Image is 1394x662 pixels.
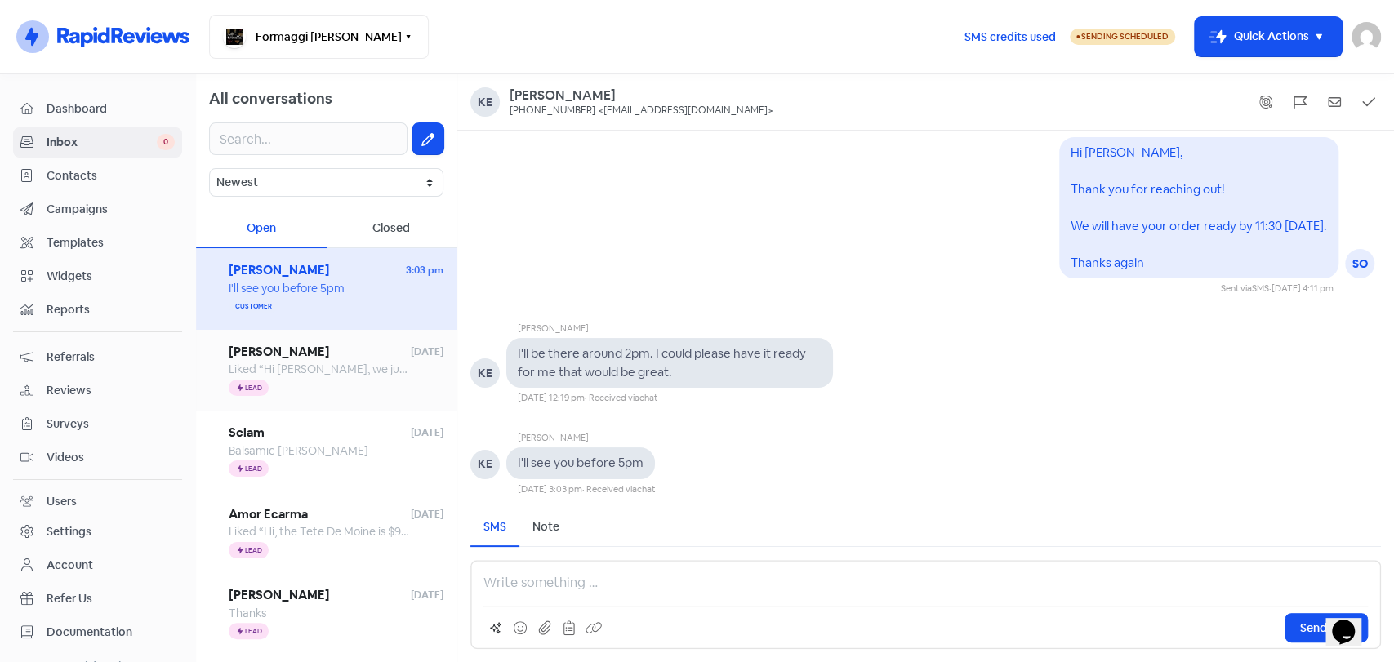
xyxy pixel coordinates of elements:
[1070,27,1175,47] a: Sending Scheduled
[229,362,730,376] span: Liked “Hi [PERSON_NAME], we just received your order. That you, We can deliver to you [DATE] .”
[209,122,408,155] input: Search...
[229,443,368,458] span: Balsamic [PERSON_NAME]
[196,210,327,248] div: Open
[598,104,773,118] div: <[EMAIL_ADDRESS][DOMAIN_NAME]>
[47,415,175,433] span: Surveys
[518,431,655,448] div: [PERSON_NAME]
[47,523,91,540] div: Settings
[1322,90,1347,114] button: Mark as unread
[157,134,175,150] span: 0
[1300,620,1352,637] span: Send SMS
[245,547,262,553] span: Lead
[47,349,175,366] span: Referrals
[411,507,443,522] span: [DATE]
[518,322,833,339] div: [PERSON_NAME]
[1221,282,1272,294] span: Sent via ·
[13,94,182,124] a: Dashboard
[47,382,175,399] span: Reviews
[47,268,175,285] span: Widgets
[411,588,443,602] span: [DATE]
[13,550,182,580] a: Account
[13,228,182,258] a: Templates
[1071,144,1327,270] pre: Hi [PERSON_NAME], Thank you for reaching out! We will have your order ready by 11:30 [DATE]. Than...
[13,617,182,647] a: Documentation
[13,127,182,158] a: Inbox 0
[1285,613,1368,642] button: Send SMS
[13,161,182,191] a: Contacts
[1252,282,1269,294] span: SMS
[1325,597,1378,646] iframe: chat widget
[582,482,655,496] div: · Received via
[406,263,443,278] span: 3:03 pm
[13,409,182,439] a: Surveys
[245,384,262,391] span: Lead
[585,391,657,405] div: · Received via
[47,624,175,641] span: Documentation
[229,261,406,280] span: [PERSON_NAME]
[1195,17,1342,56] button: Quick Actions
[47,100,175,118] span: Dashboard
[1272,282,1334,295] div: [DATE] 4:11 pm
[951,27,1070,44] a: SMS credits used
[483,518,506,535] div: SMS
[411,425,443,440] span: [DATE]
[518,345,808,380] pre: I'll be there around 2pm. I could please have it ready for me that would be great.
[229,586,411,605] span: [PERSON_NAME]
[229,424,411,442] span: Selam
[13,261,182,291] a: Widgets
[47,201,175,218] span: Campaigns
[229,505,411,524] span: Amor Ecarma
[47,167,175,184] span: Contacts
[411,344,443,359] span: [DATE]
[637,483,655,495] span: chat
[1288,90,1312,114] button: Flag conversation
[13,375,182,406] a: Reviews
[209,89,332,108] span: All conversations
[245,628,262,634] span: Lead
[13,342,182,372] a: Referrals
[229,281,345,295] span: I'll see you before 5pm
[1254,90,1278,114] button: Show system messages
[1345,249,1374,278] div: SO
[532,518,559,535] div: Note
[47,590,175,607] span: Refer Us
[1352,22,1381,51] img: User
[47,557,93,574] div: Account
[47,449,175,466] span: Videos
[518,455,644,470] pre: I'll see you before 5pm
[229,524,428,539] span: Liked “Hi, the Tete De Moine is $99 kg”
[229,606,266,620] span: Thanks
[470,450,500,479] div: KE
[13,487,182,517] a: Users
[47,234,175,251] span: Templates
[13,194,182,224] a: Campaigns
[510,104,595,118] div: [PHONE_NUMBER]
[47,493,77,510] div: Users
[13,442,182,473] a: Videos
[245,465,262,472] span: Lead
[1356,90,1381,114] button: Mark as closed
[510,87,773,104] a: [PERSON_NAME]
[47,301,175,318] span: Reports
[470,87,500,117] div: Ke
[229,343,411,362] span: [PERSON_NAME]
[1081,31,1169,42] span: Sending Scheduled
[518,482,582,496] div: [DATE] 3:03 pm
[964,29,1056,46] span: SMS credits used
[639,392,657,403] span: chat
[13,584,182,614] a: Refer Us
[47,134,157,151] span: Inbox
[518,391,585,405] div: [DATE] 12:19 pm
[13,295,182,325] a: Reports
[13,517,182,547] a: Settings
[209,15,429,59] button: Formaggi [PERSON_NAME]
[229,300,278,313] span: Customer
[470,358,500,388] div: KE
[327,210,457,248] div: Closed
